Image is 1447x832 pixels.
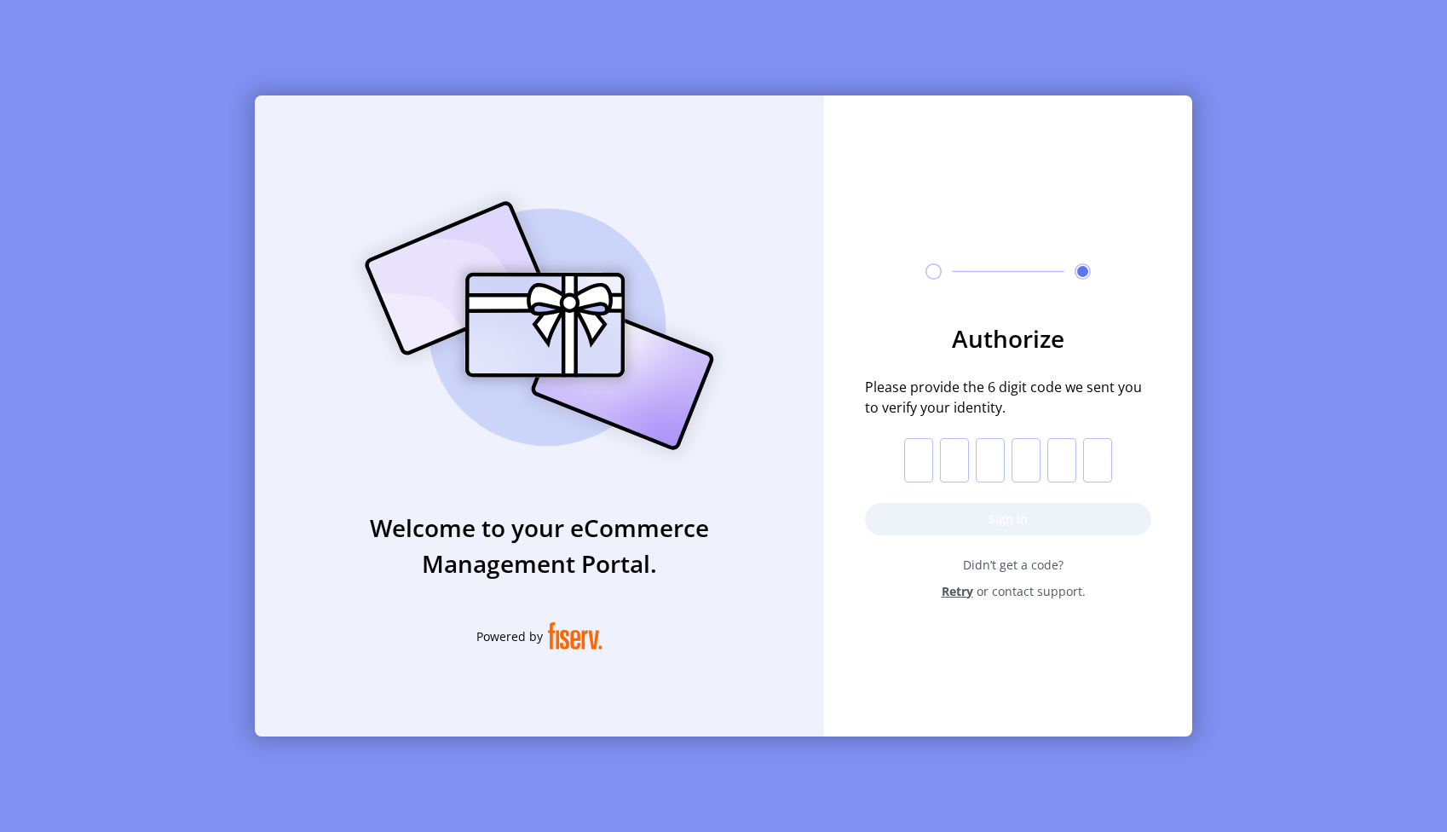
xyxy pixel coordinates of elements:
span: Didn’t get a code? [875,556,1151,574]
h3: Welcome to your eCommerce Management Portal. [255,510,824,581]
img: card_Illustration.svg [339,182,740,469]
span: Powered by [476,627,543,645]
h3: Authorize [865,321,1151,356]
span: or contact support. [977,582,1086,600]
span: Please provide the 6 digit code we sent you to verify your identity. [865,377,1151,418]
span: Retry [942,582,973,600]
